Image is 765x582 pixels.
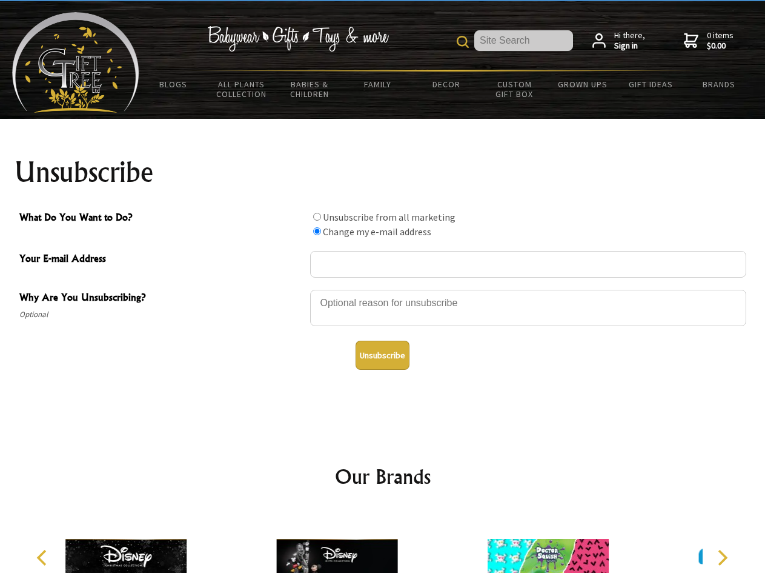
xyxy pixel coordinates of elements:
input: What Do You Want to Do? [313,213,321,221]
a: 0 items$0.00 [684,30,734,52]
span: What Do You Want to Do? [19,210,304,227]
img: Babywear - Gifts - Toys & more [207,26,389,52]
span: 0 items [707,30,734,52]
input: Your E-mail Address [310,251,746,278]
label: Unsubscribe from all marketing [323,211,455,223]
button: Next [709,544,735,571]
a: Custom Gift Box [480,72,549,107]
img: Babyware - Gifts - Toys and more... [12,12,139,113]
button: Unsubscribe [356,341,409,370]
span: Your E-mail Address [19,251,304,269]
strong: Sign in [614,41,645,52]
input: Site Search [474,30,573,51]
a: BLOGS [139,72,208,97]
span: Hi there, [614,30,645,52]
span: Why Are You Unsubscribing? [19,290,304,307]
a: Gift Ideas [617,72,685,97]
a: Decor [412,72,480,97]
a: Hi there,Sign in [592,30,645,52]
input: What Do You Want to Do? [313,227,321,235]
span: Optional [19,307,304,322]
a: Babies & Children [276,72,344,107]
a: Grown Ups [548,72,617,97]
button: Previous [30,544,57,571]
a: Family [344,72,412,97]
h1: Unsubscribe [15,158,751,187]
a: All Plants Collection [208,72,276,107]
textarea: Why Are You Unsubscribing? [310,290,746,326]
img: product search [457,36,469,48]
h2: Our Brands [24,462,741,491]
label: Change my e-mail address [323,226,431,238]
strong: $0.00 [707,41,734,52]
a: Brands [685,72,753,97]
